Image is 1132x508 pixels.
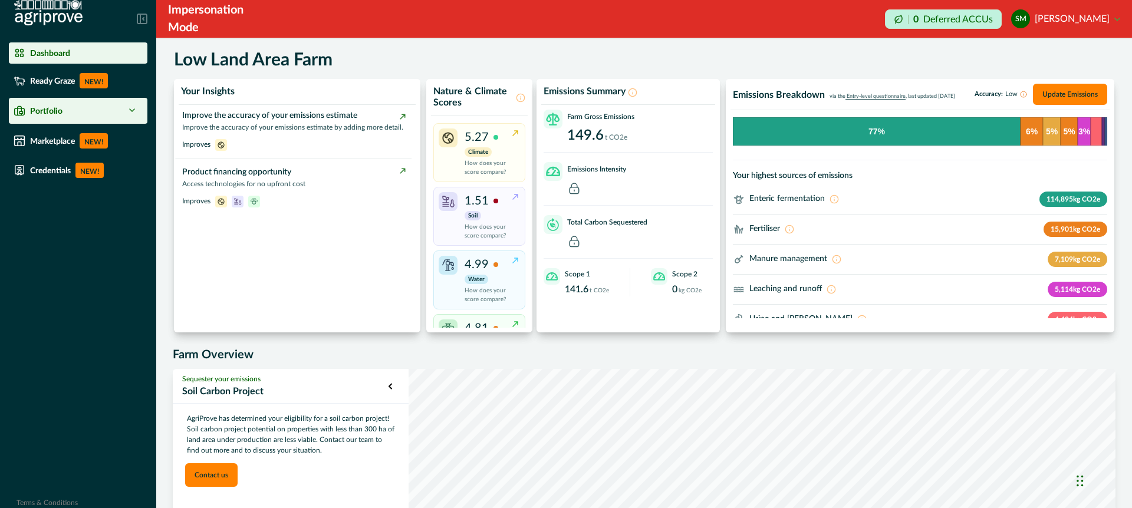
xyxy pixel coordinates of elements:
[1073,451,1132,508] iframe: Chat Widget
[9,42,147,64] a: Dashboard
[465,223,511,240] p: How does your score compare?
[465,147,492,157] p: Climate
[845,94,906,100] span: Entry-level questionnaire
[465,159,511,177] p: How does your score compare?
[465,192,489,210] p: 1.51
[185,463,238,487] button: Contact us
[232,196,243,206] span: soil
[733,170,1107,182] p: Your highest sources of emissions
[1048,312,1107,327] p: 4,434 kg CO2e
[465,275,488,284] p: Water
[433,86,514,108] p: Nature & Climate Scores
[80,133,108,149] p: NEW!
[672,269,697,279] p: Scope 2
[565,285,588,294] p: 141.6
[672,285,677,294] p: 0
[1005,91,1018,98] span: Low
[80,73,108,88] p: NEW!
[465,256,489,273] p: 4.99
[182,374,389,384] p: Sequester your emissions
[9,158,147,183] a: CredentialsNEW!
[182,196,210,206] p: Improves
[30,106,62,116] p: Portfolio
[1077,463,1084,499] div: Drag
[1044,222,1107,237] p: 15,901 kg CO2e
[30,48,70,58] p: Dashboard
[733,90,825,101] p: Emissions Breakdown
[923,15,993,24] p: Deferred ACCUs
[830,93,955,101] p: via the , last updated [DATE]
[1033,84,1107,105] button: Update Emissions
[567,128,604,143] p: 149.6
[182,122,406,133] p: Improve the accuracy of your emissions estimate by adding more detail.
[75,163,104,178] p: NEW!
[181,86,235,97] p: Your Insights
[1011,5,1120,33] button: steve le moenic[PERSON_NAME]
[733,283,745,295] svg: ;
[1039,192,1107,207] p: 114,895 kg CO2e
[168,1,272,37] div: Impersonation Mode
[749,313,853,325] p: Urine and [PERSON_NAME]
[1048,252,1107,267] p: 7,109 kg CO2e
[174,50,333,71] h5: Low Land Area Farm
[465,319,489,337] p: 4.81
[733,117,1107,146] svg: Emissions Breakdown
[30,136,75,146] p: Marketplace
[679,286,702,295] p: kg CO2e
[749,193,825,205] p: Enteric fermentation
[215,140,227,149] span: climate
[590,286,609,295] p: t CO2e
[9,128,147,153] a: MarketplaceNEW!
[465,128,489,146] p: 5.27
[565,269,590,279] p: Scope 1
[17,499,78,506] a: Terms & Conditions
[182,110,406,122] p: Improve the accuracy of your emissions estimate
[182,408,399,460] p: AgriProve has determined your eligibility for a soil carbon project! Soil carbon project potentia...
[173,348,1115,362] h5: Farm Overview
[30,76,75,85] p: Ready Graze
[567,164,626,174] p: Emissions Intensity
[30,166,71,175] p: Credentials
[975,91,1027,98] p: Accuracy:
[544,86,626,97] p: Emissions Summary
[749,223,780,235] p: Fertiliser
[182,384,389,398] p: Soil Carbon Project
[9,68,147,93] a: Ready GrazeNEW!
[248,196,260,206] span: biodiversity
[567,217,647,227] p: Total Carbon Sequestered
[913,15,919,24] p: 0
[1048,282,1107,297] p: 5,114 kg CO2e
[465,211,481,220] p: Soil
[182,179,406,189] p: Access technologies for no upfront cost
[567,111,634,122] p: Farm Gross Emissions
[215,196,227,206] span: climate
[465,286,511,304] p: How does your score compare?
[182,139,210,150] p: Improves
[749,283,822,295] p: Leaching and runoff
[182,166,406,179] p: Product financing opportunity
[749,253,827,265] p: Manure management
[605,132,627,143] p: t CO2e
